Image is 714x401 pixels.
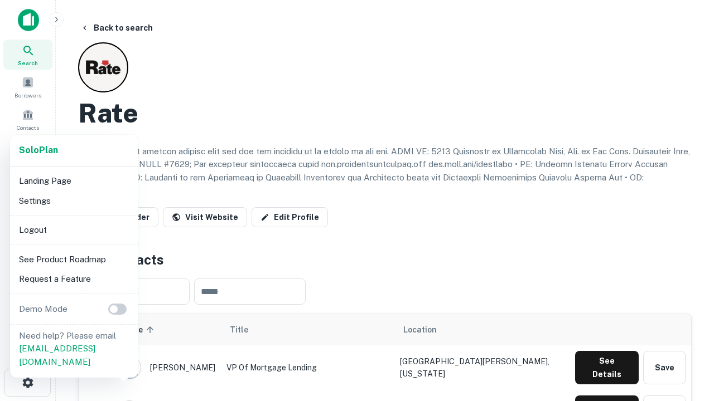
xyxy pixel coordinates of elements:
p: Demo Mode [15,302,72,316]
a: [EMAIL_ADDRESS][DOMAIN_NAME] [19,344,95,366]
li: Request a Feature [15,269,134,289]
li: See Product Roadmap [15,250,134,270]
li: Landing Page [15,171,134,191]
strong: Solo Plan [19,145,58,155]
li: Logout [15,220,134,240]
a: SoloPlan [19,144,58,157]
li: Settings [15,191,134,211]
p: Need help? Please email [19,329,129,369]
iframe: Chat Widget [658,312,714,365]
